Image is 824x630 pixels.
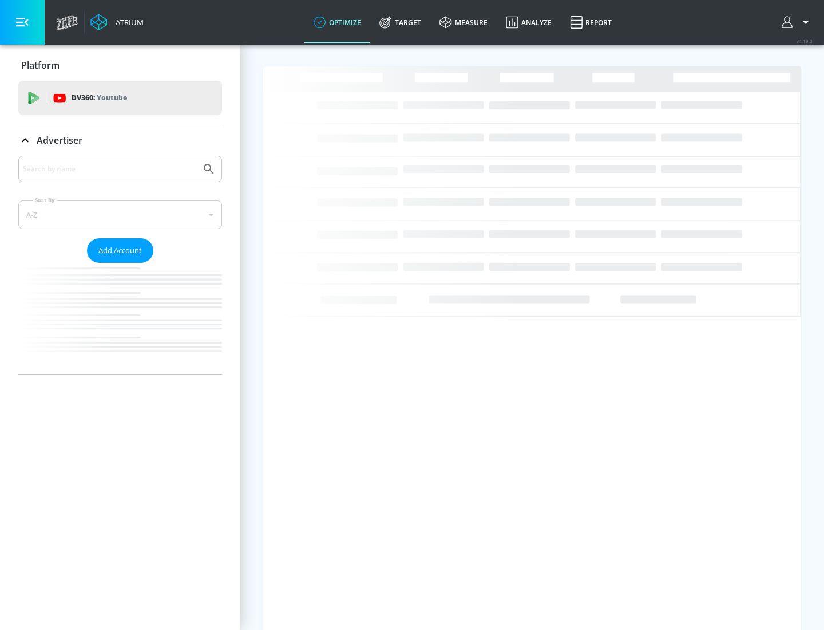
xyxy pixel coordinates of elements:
[21,59,60,72] p: Platform
[497,2,561,43] a: Analyze
[18,124,222,156] div: Advertiser
[304,2,370,43] a: optimize
[33,196,57,204] label: Sort By
[97,92,127,104] p: Youtube
[797,38,813,44] span: v 4.19.0
[90,14,144,31] a: Atrium
[370,2,430,43] a: Target
[561,2,621,43] a: Report
[18,81,222,115] div: DV360: Youtube
[72,92,127,104] p: DV360:
[18,200,222,229] div: A-Z
[98,244,142,257] span: Add Account
[18,156,222,374] div: Advertiser
[430,2,497,43] a: measure
[18,263,222,374] nav: list of Advertiser
[111,17,144,27] div: Atrium
[87,238,153,263] button: Add Account
[23,162,196,176] input: Search by name
[18,49,222,81] div: Platform
[37,134,82,147] p: Advertiser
